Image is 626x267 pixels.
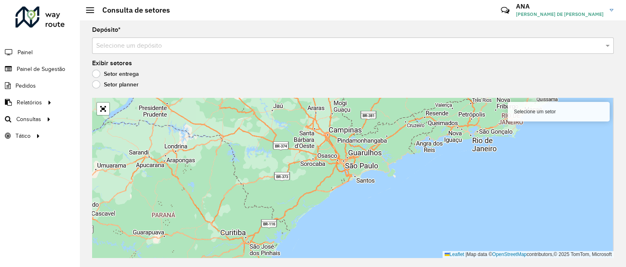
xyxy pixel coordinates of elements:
[492,252,527,257] a: OpenStreetMap
[18,48,33,57] span: Painel
[15,132,31,140] span: Tático
[445,252,464,257] a: Leaflet
[16,115,41,124] span: Consultas
[496,2,514,19] a: Contato Rápido
[17,98,42,107] span: Relatórios
[516,11,604,18] span: [PERSON_NAME] DE [PERSON_NAME]
[94,6,170,15] h2: Consulta de setores
[465,252,467,257] span: |
[17,65,65,73] span: Painel de Sugestão
[92,70,139,78] label: Setor entrega
[508,102,610,121] div: Selecione um setor
[15,82,36,90] span: Pedidos
[92,58,132,68] label: Exibir setores
[97,103,109,115] a: Abrir mapa em tela cheia
[443,251,614,258] div: Map data © contributors,© 2025 TomTom, Microsoft
[92,80,139,88] label: Setor planner
[516,2,604,10] h3: ANA
[92,25,121,35] label: Depósito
